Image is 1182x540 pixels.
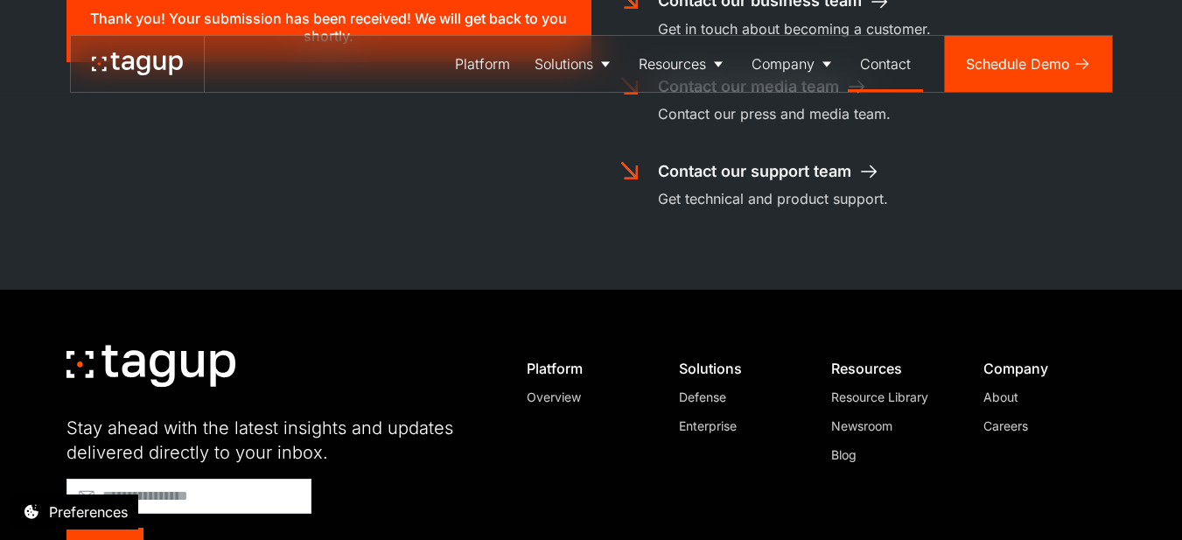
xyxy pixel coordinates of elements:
[658,160,851,183] div: Contact our support team
[983,360,1102,377] div: Company
[831,388,950,406] a: Resource Library
[860,53,911,74] div: Contact
[679,417,798,435] a: Enterprise
[443,36,522,92] a: Platform
[658,103,891,124] div: Contact our press and media team.
[831,417,950,435] a: Newsroom
[522,36,626,92] a: Solutions
[752,53,815,74] div: Company
[831,360,950,377] div: Resources
[49,501,128,522] div: Preferences
[658,188,888,209] div: Get technical and product support.
[679,388,798,406] a: Defense
[966,53,1070,74] div: Schedule Demo
[626,36,739,92] a: Resources
[679,360,798,377] div: Solutions
[945,36,1112,92] a: Schedule Demo
[639,53,706,74] div: Resources
[535,53,593,74] div: Solutions
[455,53,510,74] div: Platform
[983,388,1102,406] a: About
[66,416,486,465] div: Stay ahead with the latest insights and updates delivered directly to your inbox.
[527,388,646,406] a: Overview
[983,417,1102,435] a: Careers
[658,160,880,183] a: Contact our support team
[527,360,646,377] div: Platform
[848,36,923,92] a: Contact
[739,36,848,92] a: Company
[831,445,950,464] a: Blog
